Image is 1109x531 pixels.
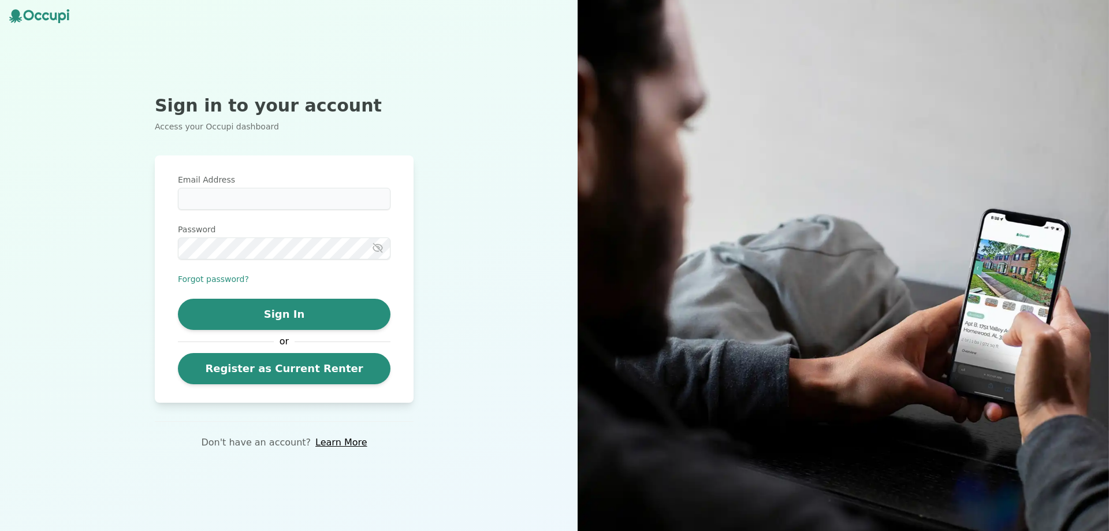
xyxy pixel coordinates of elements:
h2: Sign in to your account [155,95,414,116]
button: Forgot password? [178,273,249,285]
label: Email Address [178,174,390,185]
span: or [274,335,295,348]
p: Access your Occupi dashboard [155,121,414,132]
a: Register as Current Renter [178,353,390,384]
button: Sign In [178,299,390,330]
label: Password [178,224,390,235]
a: Learn More [315,436,367,450]
p: Don't have an account? [201,436,311,450]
